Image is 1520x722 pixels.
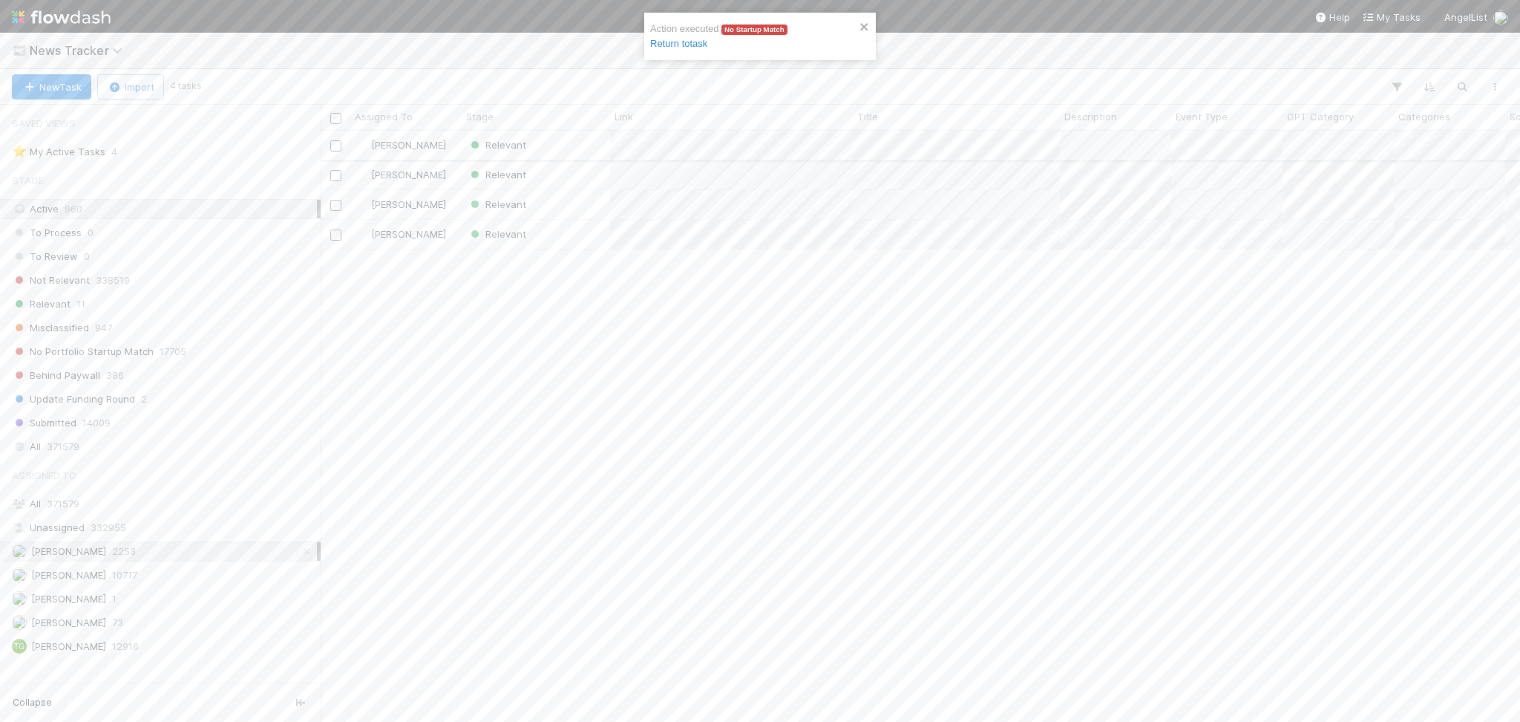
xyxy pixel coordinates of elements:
span: 2253 [112,542,136,561]
span: No Portfolio Startup Match [12,342,154,361]
span: Update Funding Round [12,390,135,409]
span: [PERSON_NAME] [371,228,446,240]
span: Misclassified [12,319,89,337]
div: [PERSON_NAME] [356,167,446,182]
div: Active [12,200,317,218]
span: News Tracker [30,43,130,58]
img: logo-inverted-e16ddd16eac7371096b0.svg [12,4,111,30]
span: Relevant [12,295,71,313]
div: [PERSON_NAME] [356,197,446,212]
img: avatar_c3a0099a-786e-4408-a13b-262db10dcd3b.png [12,615,27,630]
span: 14009 [82,414,111,432]
span: Behind Paywall [12,366,100,385]
span: Collapse [13,696,52,709]
span: Event Type [1176,109,1228,124]
input: Toggle Row Selected [330,200,341,211]
span: Assigned To [355,109,413,124]
div: [PERSON_NAME] [356,227,446,241]
a: My Tasks [1362,10,1421,25]
span: Title [857,109,878,124]
input: Toggle Row Selected [330,140,341,152]
span: [PERSON_NAME] [31,569,106,581]
span: 1 [112,590,117,608]
span: 4 [111,143,117,161]
span: [PERSON_NAME] [371,139,446,151]
span: Not Relevant [12,271,90,290]
div: Unassigned [12,518,317,537]
input: Toggle Row Selected [330,230,341,241]
span: AngelList [1444,11,1487,23]
div: My Active Tasks [12,143,105,161]
span: 0 [88,224,94,242]
span: To Review [12,247,78,266]
img: avatar_d8fc9ee4-bd1b-4062-a2a8-84feb2d97839.png [357,198,369,210]
button: NewTask [12,74,91,100]
span: [PERSON_NAME] [371,169,446,180]
span: 338519 [96,271,130,290]
span: 73 [112,614,123,632]
span: Description [1064,109,1117,124]
div: [PERSON_NAME] [356,137,446,152]
span: ⭐ [12,145,27,157]
img: avatar_d8fc9ee4-bd1b-4062-a2a8-84feb2d97839.png [357,228,369,240]
span: 332955 [91,518,126,537]
div: Tory Griffith [12,639,27,654]
span: 371579 [47,498,79,510]
div: All [12,438,317,456]
span: To Process [12,224,82,242]
img: avatar_1a1d5361-16dd-4910-a949-020dcd9f55a3.png [12,567,27,582]
span: Relevant [468,228,526,240]
span: Action executed [650,23,787,49]
span: Stage [466,109,494,124]
span: 371579 [47,438,79,456]
input: Toggle Row Selected [330,170,341,181]
span: Categories [1398,109,1450,124]
img: avatar_d8fc9ee4-bd1b-4062-a2a8-84feb2d97839.png [12,544,27,559]
span: Assigned To [12,461,76,490]
span: Link [615,109,633,124]
span: [PERSON_NAME] [371,198,446,210]
span: My Tasks [1362,11,1421,23]
div: Relevant [468,227,526,241]
button: close [859,19,870,33]
span: 960 [65,203,82,215]
span: GPT Category [1287,109,1354,124]
span: [PERSON_NAME] [31,640,106,652]
span: 10717 [112,566,137,585]
span: [PERSON_NAME] [31,545,106,557]
span: 📰 [12,44,27,56]
img: avatar_d8fc9ee4-bd1b-4062-a2a8-84feb2d97839.png [357,169,369,180]
span: Relevant [468,198,526,210]
span: 12916 [112,637,139,656]
div: Relevant [468,167,526,182]
div: Help [1314,10,1350,25]
span: 0 [84,247,90,266]
div: Relevant [468,137,526,152]
div: Relevant [468,197,526,212]
span: Submitted [12,414,76,432]
span: 11 [76,295,85,313]
span: Stage [12,166,44,195]
img: avatar_d8fc9ee4-bd1b-4062-a2a8-84feb2d97839.png [357,139,369,151]
small: 4 tasks [170,79,202,93]
span: 17705 [160,342,186,361]
span: [PERSON_NAME] [31,617,106,628]
span: 2 [141,390,147,409]
span: TG [14,643,24,651]
span: Saved Views [12,108,76,138]
button: Import [97,74,164,100]
img: avatar_8e0a024e-b700-4f9f-aecf-6f1e79dccd3c.png [12,591,27,606]
div: All [12,495,317,513]
span: 386 [106,366,124,385]
span: [PERSON_NAME] [31,593,106,605]
span: 947 [95,319,112,337]
span: No Startup Match [721,25,787,36]
span: Relevant [468,169,526,180]
span: Relevant [468,139,526,151]
input: Toggle All Rows Selected [330,113,341,124]
a: Return totask [650,38,707,49]
img: avatar_d8fc9ee4-bd1b-4062-a2a8-84feb2d97839.png [1493,10,1508,25]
